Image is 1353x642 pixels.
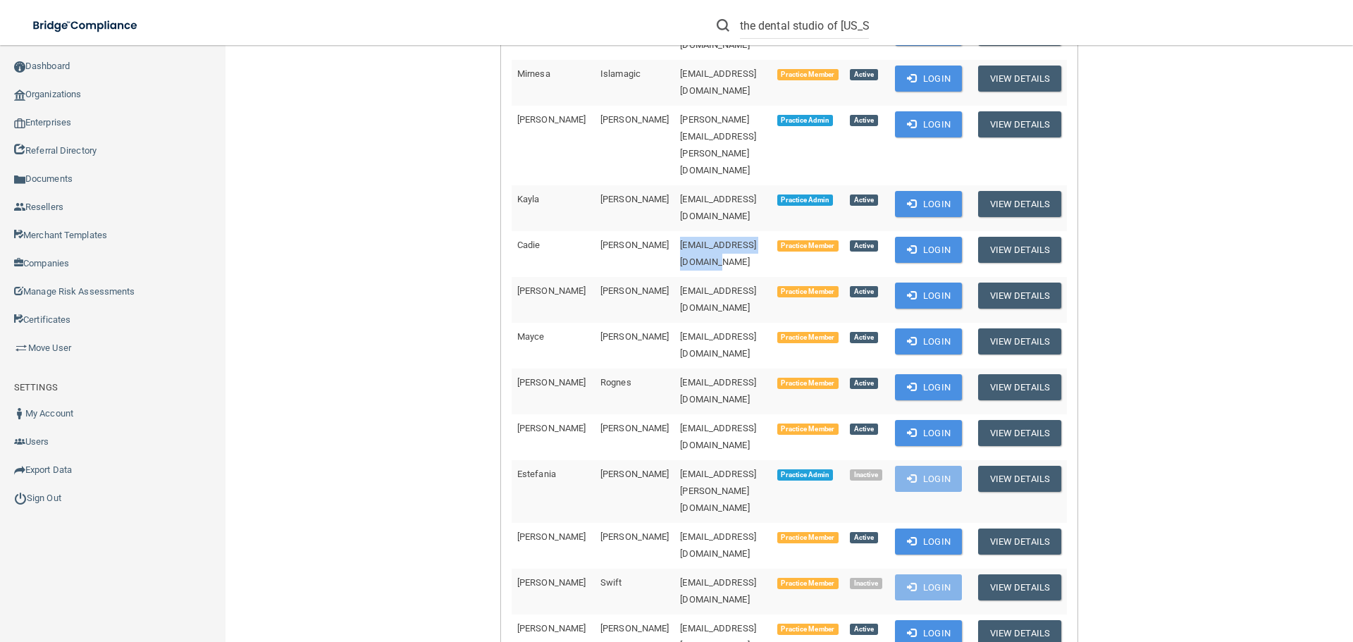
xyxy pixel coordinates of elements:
button: View Details [978,66,1061,92]
span: Practice Admin [777,195,833,206]
span: Active [850,286,878,297]
span: Active [850,378,878,389]
button: Login [895,66,962,92]
button: View Details [978,111,1061,137]
span: Active [850,240,878,252]
span: [PERSON_NAME] [600,114,669,125]
button: View Details [978,283,1061,309]
span: Swift [600,577,622,588]
img: bridge_compliance_login_screen.278c3ca4.svg [21,11,151,40]
span: Practice Member [777,286,839,297]
img: briefcase.64adab9b.png [14,341,28,355]
span: Practice Member [777,378,839,389]
button: Login [895,237,962,263]
span: [EMAIL_ADDRESS][DOMAIN_NAME] [680,240,756,267]
span: Practice Member [777,578,839,589]
span: Practice Member [777,69,839,80]
img: ic_dashboard_dark.d01f4a41.png [14,61,25,73]
span: Inactive [850,469,883,481]
span: [PERSON_NAME] [517,623,586,634]
span: Active [850,69,878,80]
span: Practice Member [777,332,839,343]
img: icon-users.e205127d.png [14,436,25,447]
input: Search [740,13,869,39]
span: Mirnesa [517,68,550,79]
button: Login [895,191,962,217]
span: [EMAIL_ADDRESS][DOMAIN_NAME] [680,423,756,450]
span: Practice Admin [777,469,833,481]
span: Active [850,195,878,206]
button: View Details [978,529,1061,555]
span: Practice Member [777,424,839,435]
img: icon-export.b9366987.png [14,464,25,476]
button: Login [895,283,962,309]
span: Practice Member [777,240,839,252]
span: Rognes [600,377,631,388]
span: Practice Admin [777,115,833,126]
span: Practice Member [777,624,839,635]
span: [PERSON_NAME] [517,423,586,433]
img: organization-icon.f8decf85.png [14,89,25,101]
span: [PERSON_NAME] [517,531,586,542]
span: Inactive [850,578,883,589]
img: ic-search.3b580494.png [717,19,729,32]
img: icon-documents.8dae5593.png [14,174,25,185]
button: Login [895,529,962,555]
button: Login [895,374,962,400]
span: [PERSON_NAME] [600,469,669,479]
span: Practice Member [777,532,839,543]
span: Active [850,115,878,126]
span: [PERSON_NAME] [517,114,586,125]
span: Kayla [517,194,540,204]
span: Active [850,424,878,435]
span: [EMAIL_ADDRESS][DOMAIN_NAME] [680,377,756,405]
span: [EMAIL_ADDRESS][DOMAIN_NAME] [680,194,756,221]
button: Login [895,111,962,137]
span: Active [850,532,878,543]
button: View Details [978,237,1061,263]
button: View Details [978,374,1061,400]
button: View Details [978,191,1061,217]
button: View Details [978,328,1061,354]
span: Mayce [517,331,545,342]
button: Login [895,466,962,492]
img: ic_power_dark.7ecde6b1.png [14,492,27,505]
span: [PERSON_NAME] [600,240,669,250]
span: [PERSON_NAME] [600,194,669,204]
span: Active [850,624,878,635]
span: [PERSON_NAME] [600,285,669,296]
span: Estefania [517,469,556,479]
button: View Details [978,466,1061,492]
span: [EMAIL_ADDRESS][DOMAIN_NAME] [680,285,756,313]
button: Login [895,328,962,354]
span: Islamagic [600,68,641,79]
button: Login [895,574,962,600]
span: [EMAIL_ADDRESS][DOMAIN_NAME] [680,577,756,605]
img: enterprise.0d942306.png [14,118,25,128]
button: View Details [978,420,1061,446]
img: ic_reseller.de258add.png [14,202,25,213]
span: [PERSON_NAME] [600,423,669,433]
span: [PERSON_NAME] [517,285,586,296]
span: [EMAIL_ADDRESS][DOMAIN_NAME] [680,68,756,96]
span: [PERSON_NAME][EMAIL_ADDRESS][PERSON_NAME][DOMAIN_NAME] [680,114,756,175]
span: [PERSON_NAME] [600,623,669,634]
img: ic_user_dark.df1a06c3.png [14,408,25,419]
span: [EMAIL_ADDRESS][PERSON_NAME][DOMAIN_NAME] [680,469,756,513]
label: SETTINGS [14,379,58,396]
span: [PERSON_NAME] [517,577,586,588]
span: Cadie [517,240,540,250]
button: Login [895,420,962,446]
span: [EMAIL_ADDRESS][DOMAIN_NAME] [680,331,756,359]
span: Active [850,332,878,343]
span: [EMAIL_ADDRESS][DOMAIN_NAME] [680,531,756,559]
button: View Details [978,574,1061,600]
span: [PERSON_NAME] [517,377,586,388]
span: [PERSON_NAME] [600,331,669,342]
span: [PERSON_NAME] [600,531,669,542]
